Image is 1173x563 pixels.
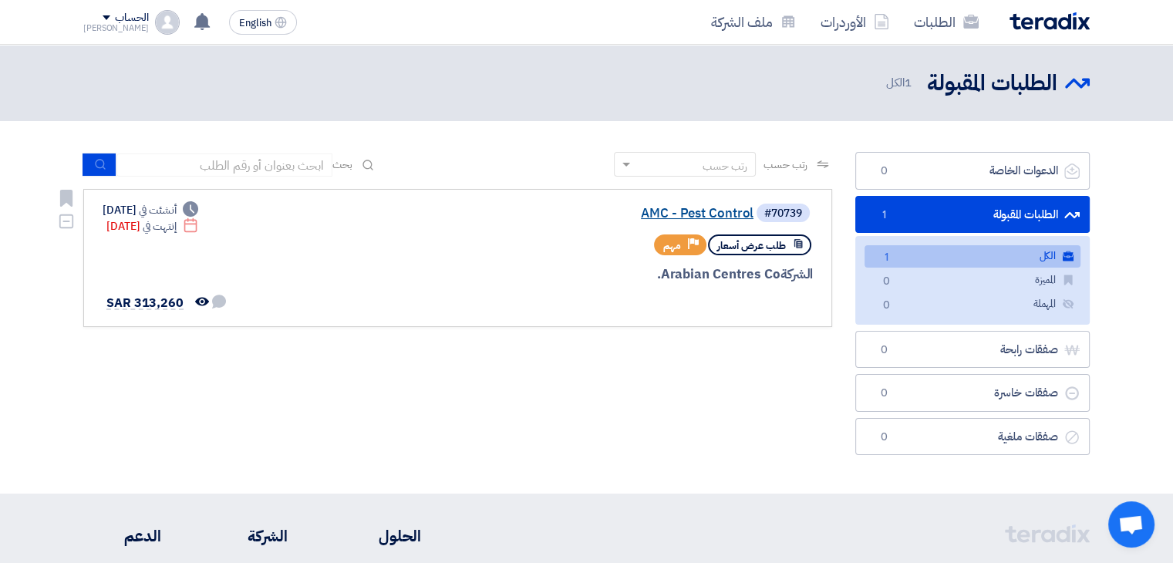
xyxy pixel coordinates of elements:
[905,74,912,91] span: 1
[855,152,1090,190] a: الدعوات الخاصة0
[875,430,893,445] span: 0
[855,418,1090,456] a: صفقات ملغية0
[885,74,915,92] span: الكل
[332,157,352,173] span: بحث
[103,202,198,218] div: [DATE]
[334,524,421,548] li: الحلول
[229,10,297,35] button: English
[116,153,332,177] input: ابحث بعنوان أو رقم الطلب
[106,294,184,312] span: SAR 313,260
[703,158,747,174] div: رتب حسب
[865,269,1080,292] a: المميزة
[143,218,176,234] span: إنتهت في
[763,157,807,173] span: رتب حسب
[855,374,1090,412] a: صفقات خاسرة0
[877,274,895,290] span: 0
[115,12,148,25] div: الحساب
[865,245,1080,268] a: الكل
[875,164,893,179] span: 0
[1108,501,1154,548] a: Open chat
[442,265,813,285] div: Arabian Centres Co.
[855,196,1090,234] a: الطلبات المقبولة1
[663,238,681,253] span: مهم
[207,524,288,548] li: الشركة
[155,10,180,35] img: profile_test.png
[764,208,802,219] div: #70739
[877,250,895,266] span: 1
[83,24,149,32] div: [PERSON_NAME]
[139,202,176,218] span: أنشئت في
[927,69,1057,99] h2: الطلبات المقبولة
[877,298,895,314] span: 0
[875,207,893,223] span: 1
[106,218,198,234] div: [DATE]
[699,4,808,40] a: ملف الشركة
[717,238,786,253] span: طلب عرض أسعار
[239,18,271,29] span: English
[83,524,161,548] li: الدعم
[780,265,814,284] span: الشركة
[875,386,893,401] span: 0
[808,4,902,40] a: الأوردرات
[865,293,1080,315] a: المهملة
[445,207,753,221] a: AMC - Pest Control
[855,331,1090,369] a: صفقات رابحة0
[1010,12,1090,30] img: Teradix logo
[875,342,893,358] span: 0
[902,4,991,40] a: الطلبات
